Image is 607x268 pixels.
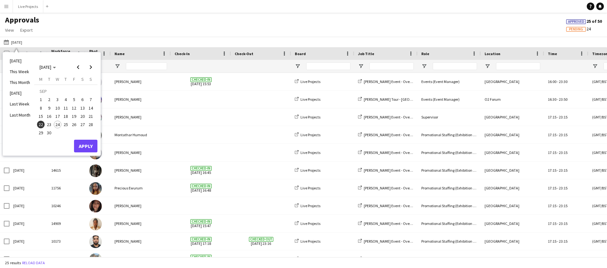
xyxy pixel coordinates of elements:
button: 22-09-2025 [37,120,45,129]
button: 01-09-2025 [37,95,45,104]
span: 23:15 [559,132,567,137]
span: Checked-in [190,184,212,188]
button: 14-09-2025 [87,104,95,112]
a: View [3,26,16,34]
span: S [81,76,84,82]
div: [DATE] [9,233,47,250]
a: Live Projects [295,79,320,84]
button: 26-09-2025 [70,120,78,129]
div: [PERSON_NAME] [111,197,171,214]
span: Name [115,51,125,56]
span: T [48,76,50,82]
li: This Week [6,66,34,77]
span: - [557,115,558,119]
button: Open Filter Menu [421,63,427,69]
td: SEP [37,87,95,95]
span: - [557,186,558,190]
button: 18-09-2025 [62,112,70,120]
span: Location [485,51,500,56]
button: 19-09-2025 [70,112,78,120]
span: 23:15 [559,186,567,190]
span: F [73,76,75,82]
li: Last Month [6,110,34,120]
span: 24 [566,26,591,32]
span: 16:00 [548,79,556,84]
div: [PERSON_NAME] [111,108,171,126]
span: [DATE] 23:16 [235,233,287,250]
div: [PERSON_NAME] [111,91,171,108]
a: [PERSON_NAME] Tour - [GEOGRAPHIC_DATA] [358,97,436,102]
div: [DATE] [9,250,47,268]
button: 05-09-2025 [70,95,78,104]
span: 23:15 [559,150,567,155]
span: - [557,203,558,208]
img: Adesola Salisu [89,218,102,230]
span: M [39,76,42,82]
button: 07-09-2025 [87,95,95,104]
span: 17 [54,112,61,120]
button: 02-09-2025 [45,95,53,104]
div: [DATE] [9,162,47,179]
span: 18 [62,112,70,120]
span: 24 [54,121,61,128]
span: - [557,257,558,261]
span: 23:30 [559,79,567,84]
div: [GEOGRAPHIC_DATA] [481,144,544,161]
input: Location Filter Input [496,62,540,70]
span: 5 [70,96,78,104]
span: 14 [87,104,95,112]
a: [PERSON_NAME] Event - Overyondr [358,221,420,226]
div: Events (Event Manager) [418,73,481,90]
span: View [5,27,14,33]
span: Live Projects [300,186,320,190]
span: Board [295,51,306,56]
div: [PERSON_NAME] [111,162,171,179]
span: 23 [46,121,53,128]
div: [PERSON_NAME] [111,215,171,232]
span: Approved [568,20,584,24]
span: Live Projects [300,79,320,84]
span: 15 [37,112,45,120]
img: Suleman Nadeem [89,235,102,248]
span: Check-In [175,51,190,56]
input: Name Filter Input [126,62,167,70]
a: [PERSON_NAME] Event - Overyondr [358,186,420,190]
span: [PERSON_NAME] Event - Overyondr [364,203,420,208]
span: 22 [37,121,45,128]
span: - [557,221,558,226]
button: Open Filter Menu [358,63,364,69]
span: 11 [62,104,70,112]
span: 23:15 [559,203,567,208]
span: 25 of 50 [566,18,602,24]
div: [DATE] [9,215,47,232]
span: 7 [87,96,95,104]
div: [GEOGRAPHIC_DATA] [481,197,544,214]
button: Previous month [72,61,84,73]
button: 16-09-2025 [45,112,53,120]
span: 16 [46,112,53,120]
button: Choose month and year [37,61,59,73]
span: [DATE] 16:48 [175,179,227,197]
div: [GEOGRAPHIC_DATA] [481,233,544,250]
span: Pending [569,27,583,31]
button: 11-09-2025 [62,104,70,112]
span: Workforce ID [51,49,74,58]
li: Last Week [6,99,34,109]
span: Live Projects [300,132,320,137]
button: Open Filter Menu [592,63,598,69]
button: 13-09-2025 [78,104,86,112]
span: 17:15 [548,115,556,119]
a: [PERSON_NAME] Event - Overyondr [358,79,420,84]
div: [GEOGRAPHIC_DATA] [481,126,544,144]
span: [PERSON_NAME] Event - Overyondr [364,150,420,155]
span: Checked-in [190,77,212,82]
div: Promotional Staffing (Exhibition Host) [418,215,481,232]
a: [PERSON_NAME] Event - Overyondr [358,150,420,155]
div: [DATE] [9,179,47,197]
span: [PERSON_NAME] Event - Overyondr [364,239,420,244]
input: Board Filter Input [306,62,350,70]
a: [PERSON_NAME] Event - Overyondr [358,257,420,261]
button: 20-09-2025 [78,112,86,120]
a: Live Projects [295,186,320,190]
span: Checked-in [190,166,212,171]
